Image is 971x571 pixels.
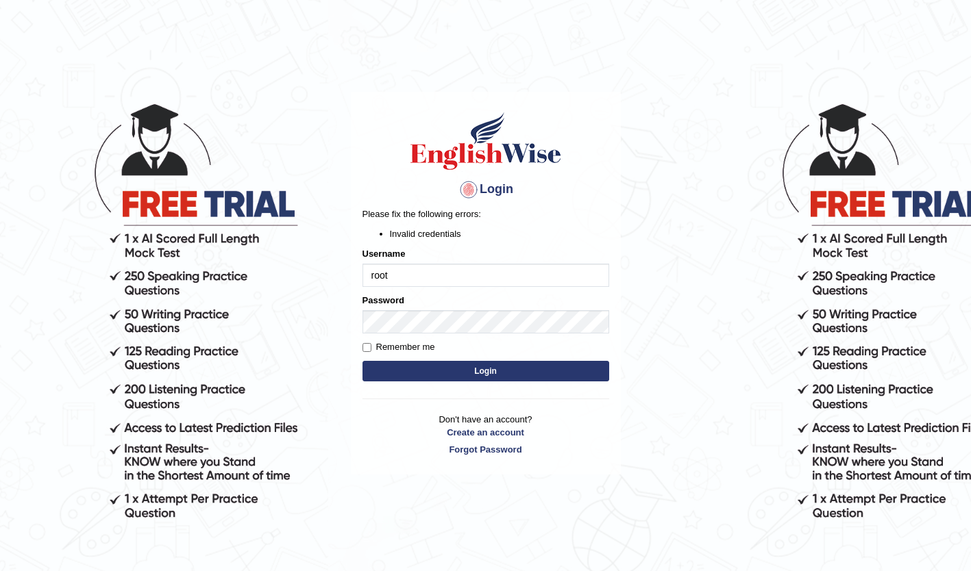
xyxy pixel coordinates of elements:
label: Username [362,247,406,260]
a: Forgot Password [362,443,609,456]
label: Password [362,294,404,307]
h4: Login [362,179,609,201]
a: Create an account [362,426,609,439]
p: Don't have an account? [362,413,609,455]
input: Remember me [362,343,371,352]
img: Logo of English Wise sign in for intelligent practice with AI [408,110,564,172]
li: Invalid credentials [390,227,609,240]
button: Login [362,361,609,381]
label: Remember me [362,340,435,354]
p: Please fix the following errors: [362,207,609,220]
